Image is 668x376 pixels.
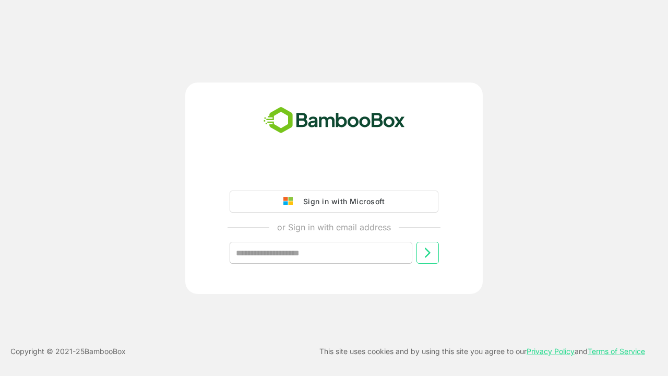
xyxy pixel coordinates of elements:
button: Sign in with Microsoft [230,191,438,213]
img: google [283,197,298,206]
p: Copyright © 2021- 25 BambooBox [10,345,126,358]
p: This site uses cookies and by using this site you agree to our and [319,345,645,358]
a: Terms of Service [588,347,645,356]
iframe: Sign in with Google Button [224,161,444,184]
a: Privacy Policy [527,347,575,356]
img: bamboobox [258,103,411,138]
p: or Sign in with email address [277,221,391,233]
div: Sign in with Microsoft [298,195,385,208]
